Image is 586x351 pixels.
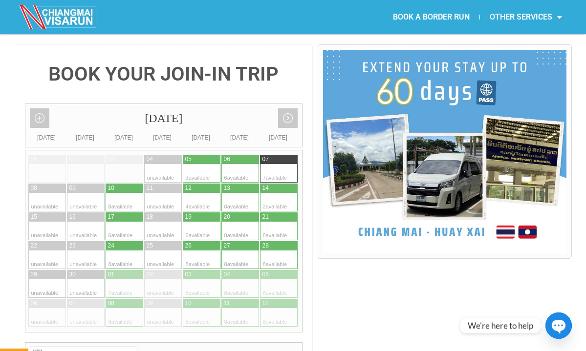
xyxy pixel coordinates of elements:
div: 14 [262,184,269,192]
div: 05 [262,270,269,279]
div: 22 [31,242,37,250]
div: [DATE] [182,133,220,143]
div: 12 [185,184,192,192]
div: 27 [224,242,230,250]
div: 30 [69,270,76,279]
div: 23 [69,242,76,250]
div: 11 [147,184,153,192]
div: [DATE] [66,133,105,143]
div: 13 [224,184,230,192]
div: 04 [224,270,230,279]
div: [DATE] [220,133,259,143]
div: 11 [224,299,230,308]
div: [DATE] [105,133,143,143]
div: 17 [108,213,114,221]
div: [DATE] [27,133,66,143]
a: OTHER SERVICES [480,6,572,28]
div: 16 [69,213,76,221]
div: 21 [262,213,269,221]
div: 24 [108,242,114,250]
div: 19 [185,213,192,221]
div: 10 [108,184,114,192]
div: [DATE] [25,104,303,133]
div: 01 [108,270,114,279]
div: [DATE] [143,133,182,143]
div: 02 [69,155,76,164]
div: 12 [262,299,269,308]
div: 08 [108,299,114,308]
div: 08 [31,184,37,192]
div: 07 [69,299,76,308]
div: 10 [185,299,192,308]
div: 02 [147,270,153,279]
div: 04 [147,155,153,164]
div: 09 [147,299,153,308]
div: 01 [31,155,37,164]
a: BOOK A BORDER RUN [383,6,479,28]
div: 28 [262,242,269,250]
div: 03 [185,270,192,279]
div: 15 [31,213,37,221]
div: 29 [31,270,37,279]
div: 26 [185,242,192,250]
div: 20 [224,213,230,221]
div: 25 [147,242,153,250]
div: 05 [185,155,192,164]
nav: Menu [293,6,572,28]
div: 07 [262,155,269,164]
div: [DATE] [259,133,298,143]
div: 06 [224,155,230,164]
div: 06 [31,299,37,308]
h4: BOOK YOUR JOIN-IN TRIP [25,64,303,84]
div: 18 [147,213,153,221]
div: 09 [69,184,76,192]
div: 03 [108,155,114,164]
